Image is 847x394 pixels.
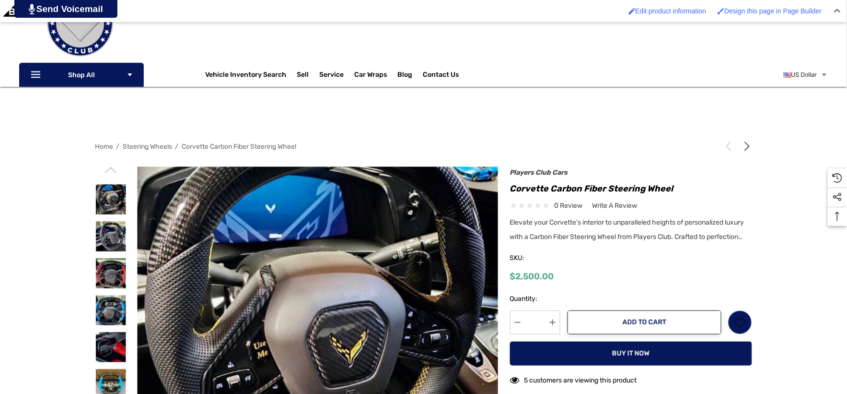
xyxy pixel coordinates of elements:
[739,142,752,151] a: Next
[624,2,711,20] a: Enabled brush for product edit Edit product information
[629,8,636,14] img: Enabled brush for product edit
[718,8,724,14] img: Enabled brush for page builder edit.
[833,173,842,183] svg: Recently Viewed
[104,164,116,176] svg: Go to slide 4 of 4
[29,4,35,14] img: PjwhLS0gR2VuZXJhdG9yOiBHcmF2aXQuaW8gLS0+PHN2ZyB4bWxucz0iaHR0cDovL3d3dy53My5vcmcvMjAwMC9zdmciIHhtb...
[510,251,558,265] span: SKU:
[724,7,822,15] span: Design this page in Page Builder
[555,200,583,212] span: 0 review
[30,70,44,81] svg: Icon Line
[96,332,126,362] img: Corvette C8 Steering Wheel
[568,310,721,334] button: Add to Cart
[834,9,841,13] img: Close Admin Bar
[636,7,707,15] span: Edit product information
[510,342,752,366] button: Buy it now
[592,200,638,212] a: Write a Review
[206,71,287,81] a: Vehicle Inventory Search
[713,2,826,20] a: Enabled brush for page builder edit. Design this page in Page Builder
[95,143,114,151] a: Home
[423,71,459,81] a: Contact Us
[510,271,554,282] span: $2,500.00
[510,168,568,177] a: Players Club Cars
[297,71,309,81] span: Sell
[724,142,737,151] a: Previous
[123,143,173,151] a: Steering Wheels
[127,72,133,78] svg: Icon Arrow Down
[355,65,398,84] a: Car Wraps
[95,138,752,155] nav: Breadcrumb
[828,212,847,221] svg: Top
[592,202,638,210] span: Write a Review
[297,65,320,84] a: Sell
[510,181,752,196] h1: Corvette Carbon Fiber Steering Wheel
[728,310,752,334] a: Wish List
[96,295,126,325] img: Corvette C8 Steering Wheel
[96,258,126,288] img: Corvette C8 Steering Wheel
[398,71,413,81] a: Blog
[96,221,126,251] img: Corvette Steering Wheel
[96,184,126,215] img: Corvette Steering Wheel
[510,218,744,241] span: Elevate your Corvette's interior to unparalleled heights of personalized luxury with a Carbon Fib...
[320,71,344,81] a: Service
[19,63,144,87] p: Shop All
[182,143,297,151] a: Corvette Carbon Fiber Steering Wheel
[510,293,560,305] label: Quantity:
[734,317,745,328] svg: Wish List
[355,71,387,81] span: Car Wraps
[510,371,637,386] div: 5 customers are viewing this product
[784,65,828,84] a: USD
[833,192,842,202] svg: Social Media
